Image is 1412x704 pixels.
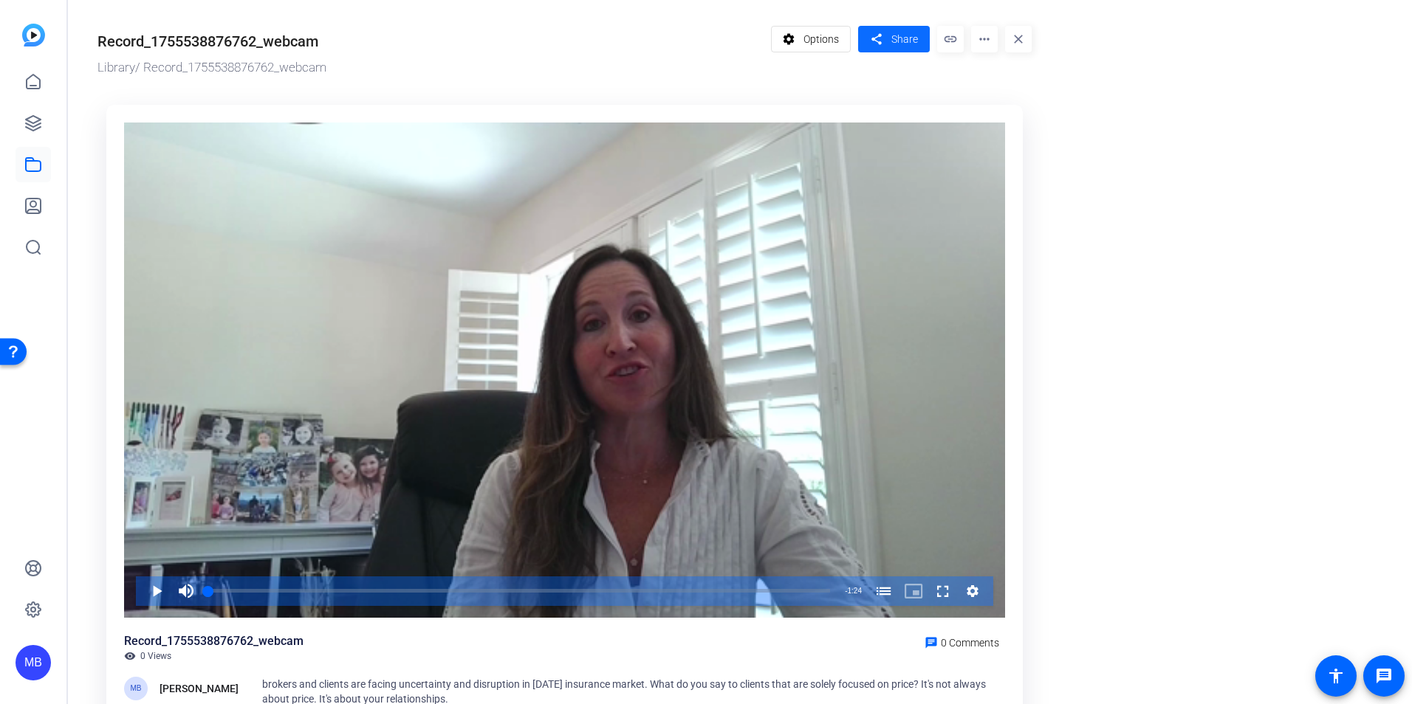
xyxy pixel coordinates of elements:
span: Options [803,25,839,53]
button: Mute [171,576,201,606]
div: Record_1755538876762_webcam [124,632,304,650]
span: 0 Views [140,650,171,662]
button: Options [771,26,851,52]
button: Share [858,26,930,52]
button: Picture-in-Picture [899,576,928,606]
mat-icon: close [1005,26,1032,52]
span: 1:24 [848,587,862,595]
a: Library [97,60,135,75]
span: Share [891,32,918,47]
button: Chapters [869,576,899,606]
span: 0 Comments [941,637,999,649]
mat-icon: accessibility [1327,667,1345,685]
button: Play [142,576,171,606]
mat-icon: visibility [124,650,136,662]
a: 0 Comments [919,632,1005,650]
div: Progress Bar [208,589,830,593]
img: blue-gradient.svg [22,24,45,46]
mat-icon: chat [925,636,938,649]
mat-icon: message [1375,667,1393,685]
mat-icon: more_horiz [971,26,998,52]
div: MB [124,677,148,700]
mat-icon: settings [780,25,798,53]
div: Record_1755538876762_webcam [97,30,318,52]
mat-icon: link [937,26,964,52]
div: Video Player [124,122,1005,618]
div: / Record_1755538876762_webcam [97,58,764,77]
div: MB [16,645,51,680]
div: [PERSON_NAME] [160,680,239,697]
mat-icon: share [867,30,885,49]
button: Fullscreen [928,576,958,606]
span: - [845,587,847,595]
